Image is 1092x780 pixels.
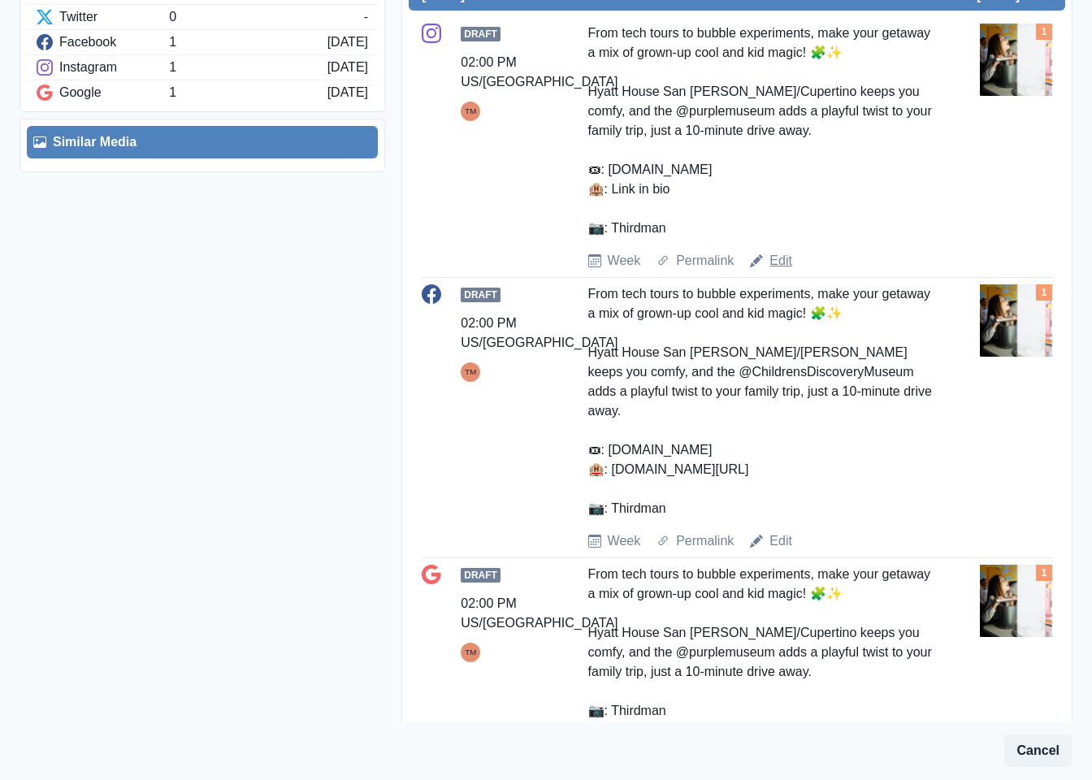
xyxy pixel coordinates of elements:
div: [DATE] [327,58,368,77]
a: Week [608,251,641,271]
a: Week [608,531,641,551]
button: Cancel [1004,734,1072,767]
div: [DATE] [327,83,368,102]
a: Permalink [676,251,734,271]
img: iysaqiv2syxd8tdcaane [980,24,1052,96]
img: iysaqiv2syxd8tdcaane [980,284,1052,357]
div: Twitter [37,7,169,27]
div: 02:00 PM US/[GEOGRAPHIC_DATA] [461,594,617,633]
div: 1 [169,32,327,52]
div: Instagram [37,58,169,77]
div: [DATE] [327,32,368,52]
div: 02:00 PM US/[GEOGRAPHIC_DATA] [461,314,617,353]
div: Total Media Attached [1036,24,1052,40]
span: Draft [461,27,500,41]
a: Permalink [676,531,734,551]
div: Facebook [37,32,169,52]
div: Total Media Attached [1036,565,1052,581]
div: From tech tours to bubble experiments, make your getaway a mix of grown-up cool and kid magic! 🧩✨... [588,24,935,238]
div: From tech tours to bubble experiments, make your getaway a mix of grown-up cool and kid magic! 🧩✨... [588,565,935,721]
div: - [364,7,368,27]
div: From tech tours to bubble experiments, make your getaway a mix of grown-up cool and kid magic! 🧩✨... [588,284,935,518]
span: Draft [461,288,500,302]
div: 0 [169,7,363,27]
div: 02:00 PM US/[GEOGRAPHIC_DATA] [461,53,617,92]
span: Draft [461,568,500,583]
div: 1 [169,83,327,102]
div: Total Media Attached [1036,284,1052,301]
a: Edit [769,251,792,271]
div: Tony Manalo [465,643,476,662]
div: Google [37,83,169,102]
div: [DATE][DATE] [409,11,1065,773]
div: Similar Media [33,132,371,152]
div: Tony Manalo [465,362,476,382]
div: Tony Manalo [465,102,476,121]
img: iysaqiv2syxd8tdcaane [980,565,1052,637]
div: 1 [169,58,327,77]
a: Edit [769,531,792,551]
